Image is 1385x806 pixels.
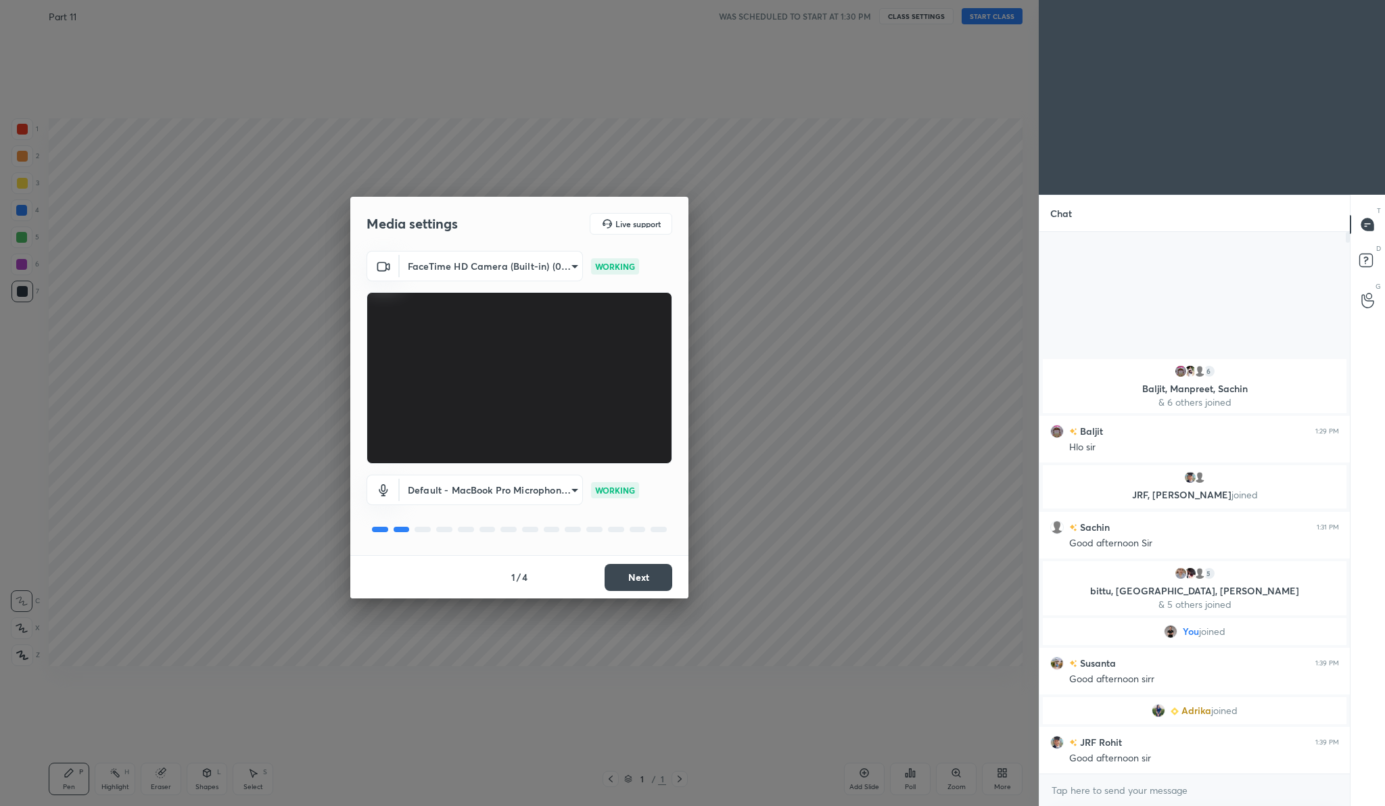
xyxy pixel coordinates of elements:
[1202,567,1216,580] div: 5
[367,215,458,233] h2: Media settings
[1077,735,1122,749] h6: JRF Rohit
[1051,586,1338,596] p: bittu, [GEOGRAPHIC_DATA], [PERSON_NAME]
[1193,567,1206,580] img: default.png
[1069,752,1339,765] div: Good afternoon sir
[1183,626,1199,637] span: You
[517,570,521,584] h4: /
[1050,425,1064,438] img: ee4c99d3213c465b9b615c2e3f6b878f.jpg
[1211,705,1238,716] span: joined
[1069,660,1077,667] img: no-rating-badge.077c3623.svg
[1069,739,1077,746] img: no-rating-badge.077c3623.svg
[1202,364,1216,378] div: 6
[1171,707,1179,715] img: Learner_Badge_beginner_1_8b307cf2a0.svg
[1183,471,1197,484] img: 6ab7bd99ec91433380f4f9d2596acfee.jpg
[1315,738,1339,746] div: 1:39 PM
[1050,521,1064,534] img: default.png
[1039,356,1350,774] div: grid
[1193,364,1206,378] img: default.png
[1050,657,1064,670] img: 2f879121cefb4474a2b6c47e5d82e448.jpg
[1069,441,1339,454] div: Hlo sir
[595,260,635,272] p: WORKING
[1039,195,1083,231] p: Chat
[1193,471,1206,484] img: default.png
[1181,705,1211,716] span: Adrika
[1315,427,1339,435] div: 1:29 PM
[1050,736,1064,749] img: 6ab7bd99ec91433380f4f9d2596acfee.jpg
[605,564,672,591] button: Next
[1174,567,1188,580] img: 86e3df109c5a426b844d81e50b6d67a2.jpg
[1152,704,1165,717] img: 3
[1377,206,1381,216] p: T
[1069,673,1339,686] div: Good afternoon sirr
[522,570,527,584] h4: 4
[1069,428,1077,435] img: no-rating-badge.077c3623.svg
[615,220,661,228] h5: Live support
[511,570,515,584] h4: 1
[1183,364,1197,378] img: 7c94a3ccecd141529fbca147dfa4f13e.jpg
[1199,626,1225,637] span: joined
[1051,490,1338,500] p: JRF, [PERSON_NAME]
[1077,656,1116,670] h6: Susanta
[1051,397,1338,408] p: & 6 others joined
[400,475,583,505] div: FaceTime HD Camera (Built-in) (05ac:8514)
[1315,659,1339,667] div: 1:39 PM
[1164,625,1177,638] img: 9f6949702e7c485d94fd61f2cce3248e.jpg
[1174,364,1188,378] img: ee4c99d3213c465b9b615c2e3f6b878f.jpg
[1069,537,1339,550] div: Good afternoon Sir
[1069,524,1077,531] img: no-rating-badge.077c3623.svg
[1051,599,1338,610] p: & 5 others joined
[400,251,583,281] div: FaceTime HD Camera (Built-in) (05ac:8514)
[1231,488,1258,501] span: joined
[1317,523,1339,531] div: 1:31 PM
[1376,243,1381,254] p: D
[1376,281,1381,291] p: G
[1183,567,1197,580] img: 2478207f8972426c95f3e7f2a6aeb01b.jpg
[595,484,635,496] p: WORKING
[1077,520,1110,534] h6: Sachin
[1077,424,1103,438] h6: Baljit
[1051,383,1338,394] p: Baljit, Manpreet, Sachin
